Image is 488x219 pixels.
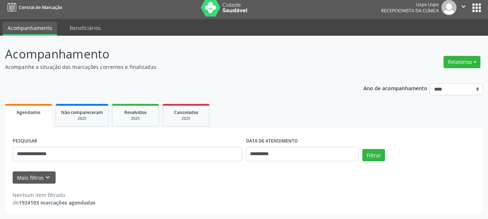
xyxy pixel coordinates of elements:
[13,199,95,206] div: de
[44,174,52,181] i: keyboard_arrow_down
[381,8,439,14] span: Recepcionista da clínica
[13,191,95,199] div: Nenhum item filtrado
[13,136,37,147] label: PESQUISAR
[174,109,198,115] span: Cancelados
[17,109,40,115] span: Agendados
[470,1,483,14] button: apps
[459,3,467,10] i: 
[3,22,57,36] a: Acompanhamento
[19,4,62,10] span: Central de Marcação
[124,109,147,115] span: Resolvidos
[5,1,62,13] a: Central de Marcação
[381,1,439,8] div: Uspe Uspe
[168,116,204,121] div: 2025
[13,171,56,184] button: Mais filtroskeyboard_arrow_down
[444,56,480,68] button: Relatórios
[5,63,340,71] p: Acompanhe a situação das marcações correntes e finalizadas
[61,109,103,115] span: Não compareceram
[246,136,298,147] label: DATA DE ATENDIMENTO
[61,116,103,121] div: 2025
[117,116,154,121] div: 2025
[362,149,385,161] button: Filtrar
[363,83,427,92] p: Ano de acompanhamento
[65,22,106,34] a: Beneficiários
[19,199,95,206] strong: 1924103 marcações agendadas
[5,45,340,63] p: Acompanhamento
